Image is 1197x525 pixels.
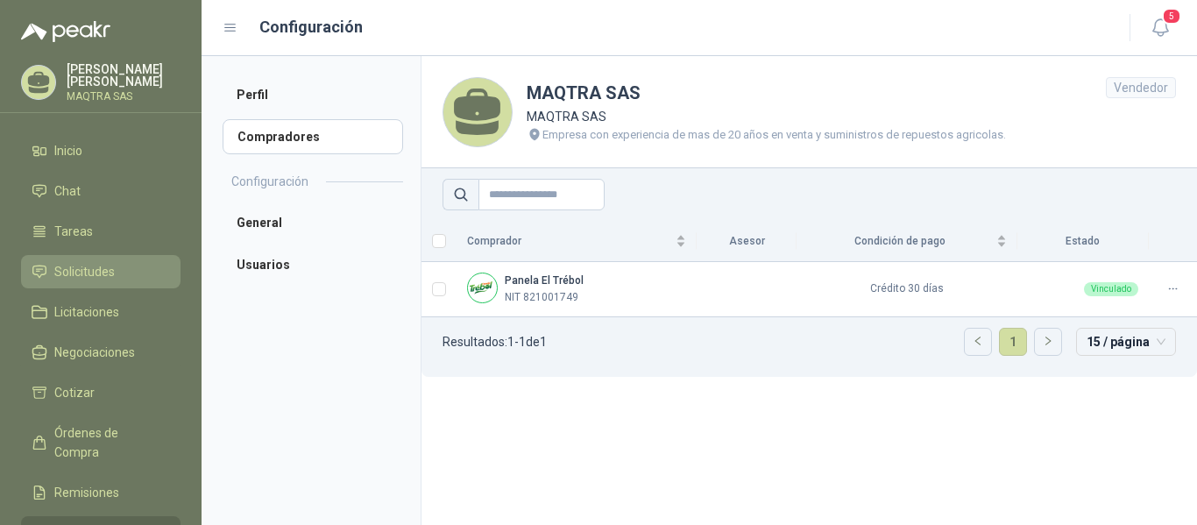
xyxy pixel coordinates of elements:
[21,416,181,469] a: Órdenes de Compra
[54,423,164,462] span: Órdenes de Compra
[1144,12,1176,44] button: 5
[1087,329,1165,355] span: 15 / página
[223,205,403,240] a: General
[21,476,181,509] a: Remisiones
[54,483,119,502] span: Remisiones
[54,343,135,362] span: Negociaciones
[21,295,181,329] a: Licitaciones
[54,181,81,201] span: Chat
[1084,282,1138,296] div: Vinculado
[797,262,1017,317] td: Crédito 30 días
[443,336,547,348] p: Resultados: 1 - 1 de 1
[965,329,991,355] button: left
[468,273,497,302] img: Company Logo
[1035,329,1061,355] button: right
[54,222,93,241] span: Tareas
[542,126,1006,144] p: Empresa con experiencia de mas de 20 años en venta y suministros de repuestos agricolas.
[21,21,110,42] img: Logo peakr
[21,255,181,288] a: Solicitudes
[527,107,1006,126] p: MAQTRA SAS
[67,63,181,88] p: [PERSON_NAME] [PERSON_NAME]
[54,383,95,402] span: Cotizar
[223,77,403,112] a: Perfil
[807,233,993,250] span: Condición de pago
[1017,221,1149,262] th: Estado
[457,221,697,262] th: Comprador
[1162,8,1181,25] span: 5
[54,262,115,281] span: Solicitudes
[964,328,992,356] li: Página anterior
[1043,336,1053,346] span: right
[1034,328,1062,356] li: Página siguiente
[697,221,797,262] th: Asesor
[259,15,363,39] h1: Configuración
[21,134,181,167] a: Inicio
[467,233,672,250] span: Comprador
[231,172,308,191] h2: Configuración
[973,336,983,346] span: left
[21,336,181,369] a: Negociaciones
[223,247,403,282] a: Usuarios
[1106,77,1176,98] div: Vendedor
[1000,329,1026,355] a: 1
[21,215,181,248] a: Tareas
[67,91,181,102] p: MAQTRA SAS
[797,221,1017,262] th: Condición de pago
[527,80,1006,107] h1: MAQTRA SAS
[999,328,1027,356] li: 1
[21,376,181,409] a: Cotizar
[505,289,578,306] p: NIT 821001749
[54,141,82,160] span: Inicio
[54,302,119,322] span: Licitaciones
[21,174,181,208] a: Chat
[223,119,403,154] a: Compradores
[1076,328,1176,356] div: tamaño de página
[505,274,584,287] b: Panela El Trébol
